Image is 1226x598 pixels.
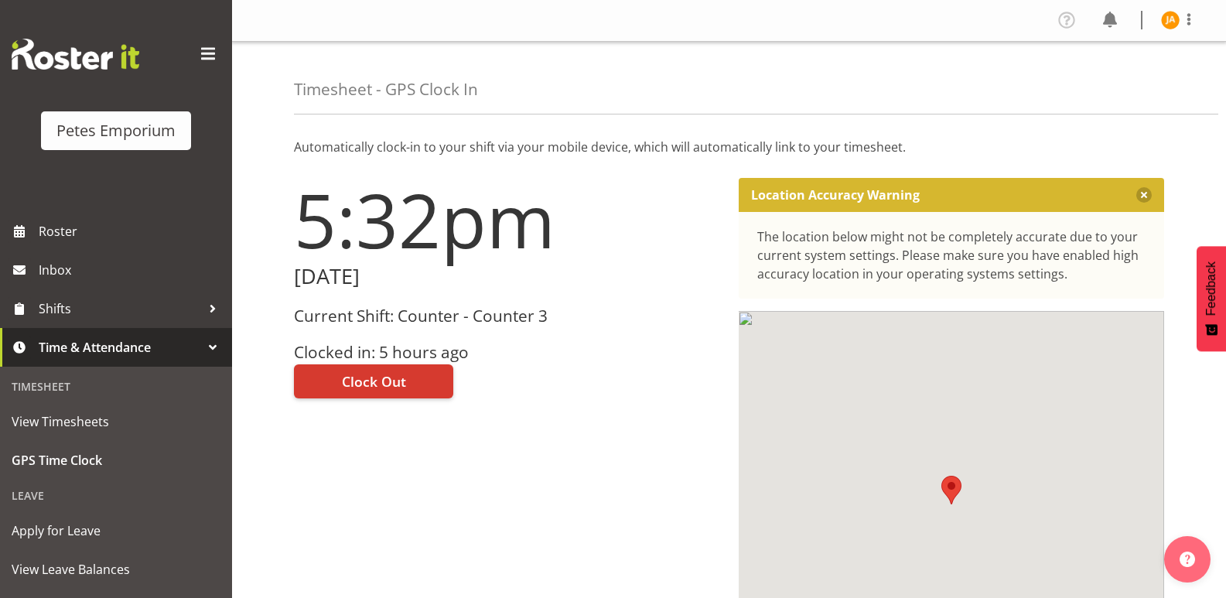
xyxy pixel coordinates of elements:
h3: Clocked in: 5 hours ago [294,343,720,361]
div: Leave [4,480,228,511]
h1: 5:32pm [294,178,720,261]
img: Rosterit website logo [12,39,139,70]
span: Apply for Leave [12,519,220,542]
span: View Leave Balances [12,558,220,581]
a: View Leave Balances [4,550,228,589]
div: The location below might not be completely accurate due to your current system settings. Please m... [757,227,1146,283]
a: View Timesheets [4,402,228,441]
h3: Current Shift: Counter - Counter 3 [294,307,720,325]
a: GPS Time Clock [4,441,228,480]
span: Clock Out [342,371,406,391]
button: Clock Out [294,364,453,398]
div: Petes Emporium [56,119,176,142]
button: Close message [1136,187,1152,203]
img: jeseryl-armstrong10788.jpg [1161,11,1180,29]
span: GPS Time Clock [12,449,220,472]
div: Timesheet [4,371,228,402]
button: Feedback - Show survey [1197,246,1226,351]
span: Shifts [39,297,201,320]
p: Automatically clock-in to your shift via your mobile device, which will automatically link to you... [294,138,1164,156]
img: help-xxl-2.png [1180,552,1195,567]
span: Inbox [39,258,224,282]
h4: Timesheet - GPS Clock In [294,80,478,98]
p: Location Accuracy Warning [751,187,920,203]
span: Feedback [1204,261,1218,316]
span: Roster [39,220,224,243]
h2: [DATE] [294,265,720,289]
span: Time & Attendance [39,336,201,359]
a: Apply for Leave [4,511,228,550]
span: View Timesheets [12,410,220,433]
